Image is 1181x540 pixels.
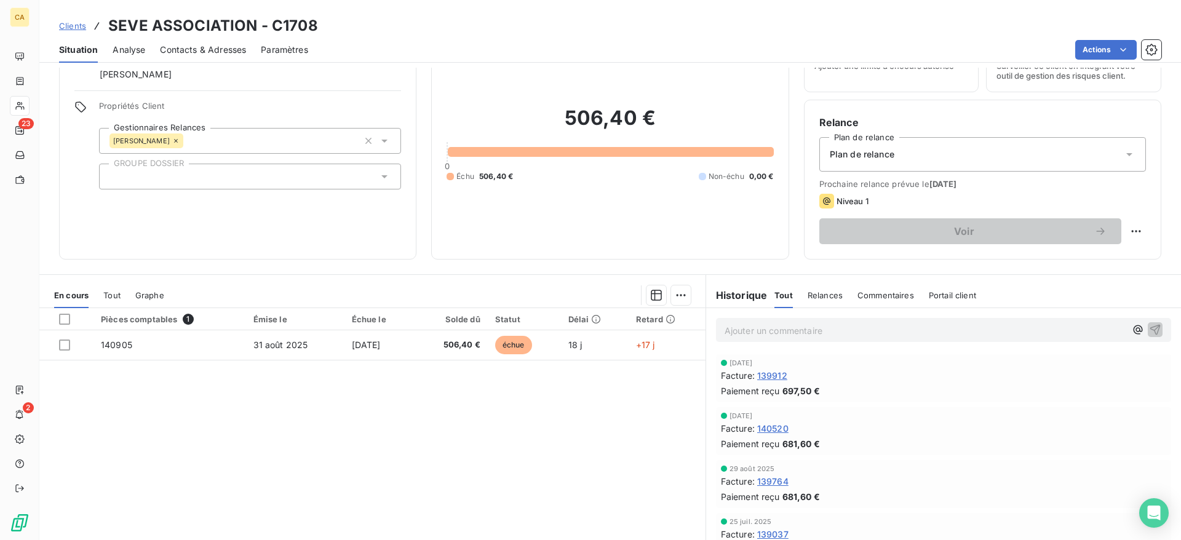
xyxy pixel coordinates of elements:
[135,290,164,300] span: Graphe
[160,44,246,56] span: Contacts & Adresses
[929,179,957,189] span: [DATE]
[782,490,820,503] span: 681,60 €
[59,20,86,32] a: Clients
[730,518,772,525] span: 25 juil. 2025
[721,384,780,397] span: Paiement reçu
[421,339,480,351] span: 506,40 €
[929,290,976,300] span: Portail client
[819,115,1146,130] h6: Relance
[568,314,621,324] div: Délai
[261,44,308,56] span: Paramètres
[108,15,318,37] h3: SEVE ASSOCIATION - C1708
[636,339,655,350] span: +17 j
[183,135,193,146] input: Ajouter une valeur
[253,339,308,350] span: 31 août 2025
[495,314,554,324] div: Statut
[774,290,793,300] span: Tout
[479,171,513,182] span: 506,40 €
[757,369,787,382] span: 139912
[721,475,755,488] span: Facture :
[103,290,121,300] span: Tout
[996,61,1151,81] span: Surveiller ce client en intégrant votre outil de gestion des risques client.
[113,44,145,56] span: Analyse
[782,437,820,450] span: 681,60 €
[706,288,768,303] h6: Historique
[808,290,843,300] span: Relances
[456,171,474,182] span: Échu
[352,339,381,350] span: [DATE]
[730,359,753,367] span: [DATE]
[749,171,774,182] span: 0,00 €
[59,21,86,31] span: Clients
[495,336,532,354] span: échue
[59,44,98,56] span: Situation
[352,314,407,324] div: Échue le
[782,384,820,397] span: 697,50 €
[101,339,132,350] span: 140905
[445,161,450,171] span: 0
[819,218,1121,244] button: Voir
[834,226,1094,236] span: Voir
[253,314,337,324] div: Émise le
[18,118,34,129] span: 23
[109,171,119,182] input: Ajouter une valeur
[730,412,753,419] span: [DATE]
[183,314,194,325] span: 1
[757,475,789,488] span: 139764
[568,339,583,350] span: 18 j
[857,290,914,300] span: Commentaires
[636,314,698,324] div: Retard
[447,106,773,143] h2: 506,40 €
[837,196,869,206] span: Niveau 1
[99,101,401,118] span: Propriétés Client
[730,465,775,472] span: 29 août 2025
[113,137,170,145] span: [PERSON_NAME]
[10,7,30,27] div: CA
[819,179,1146,189] span: Prochaine relance prévue le
[830,148,894,161] span: Plan de relance
[721,490,780,503] span: Paiement reçu
[757,422,789,435] span: 140520
[721,437,780,450] span: Paiement reçu
[101,314,239,325] div: Pièces comptables
[709,171,744,182] span: Non-échu
[1075,40,1137,60] button: Actions
[23,402,34,413] span: 2
[10,513,30,533] img: Logo LeanPay
[1139,498,1169,528] div: Open Intercom Messenger
[421,314,480,324] div: Solde dû
[100,68,172,81] span: [PERSON_NAME]
[721,422,755,435] span: Facture :
[721,369,755,382] span: Facture :
[54,290,89,300] span: En cours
